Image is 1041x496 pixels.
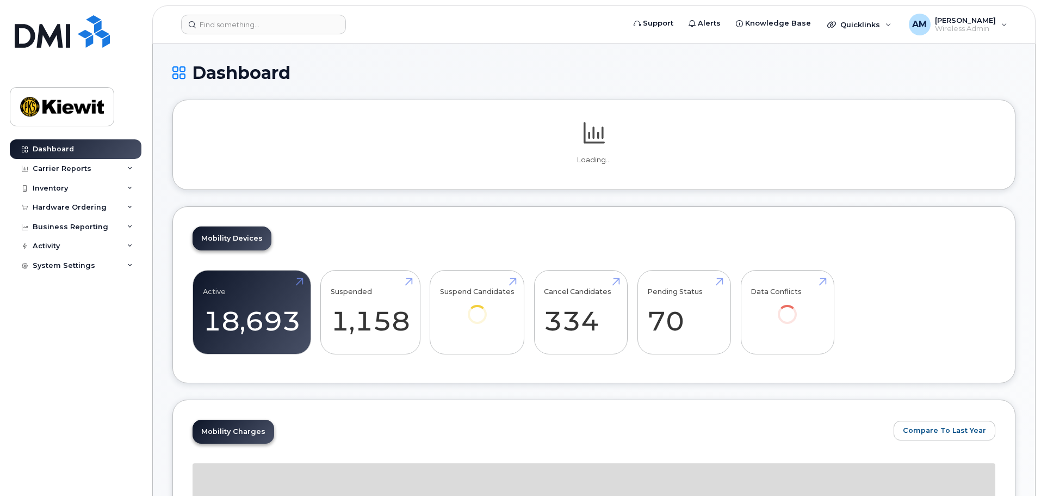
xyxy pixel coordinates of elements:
[894,421,995,440] button: Compare To Last Year
[751,277,824,339] a: Data Conflicts
[193,420,274,444] a: Mobility Charges
[331,277,410,348] a: Suspended 1,158
[440,277,515,339] a: Suspend Candidates
[203,277,301,348] a: Active 18,693
[172,63,1015,82] h1: Dashboard
[647,277,721,348] a: Pending Status 70
[193,226,271,250] a: Mobility Devices
[903,425,986,436] span: Compare To Last Year
[544,277,617,348] a: Cancel Candidates 334
[193,155,995,165] p: Loading...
